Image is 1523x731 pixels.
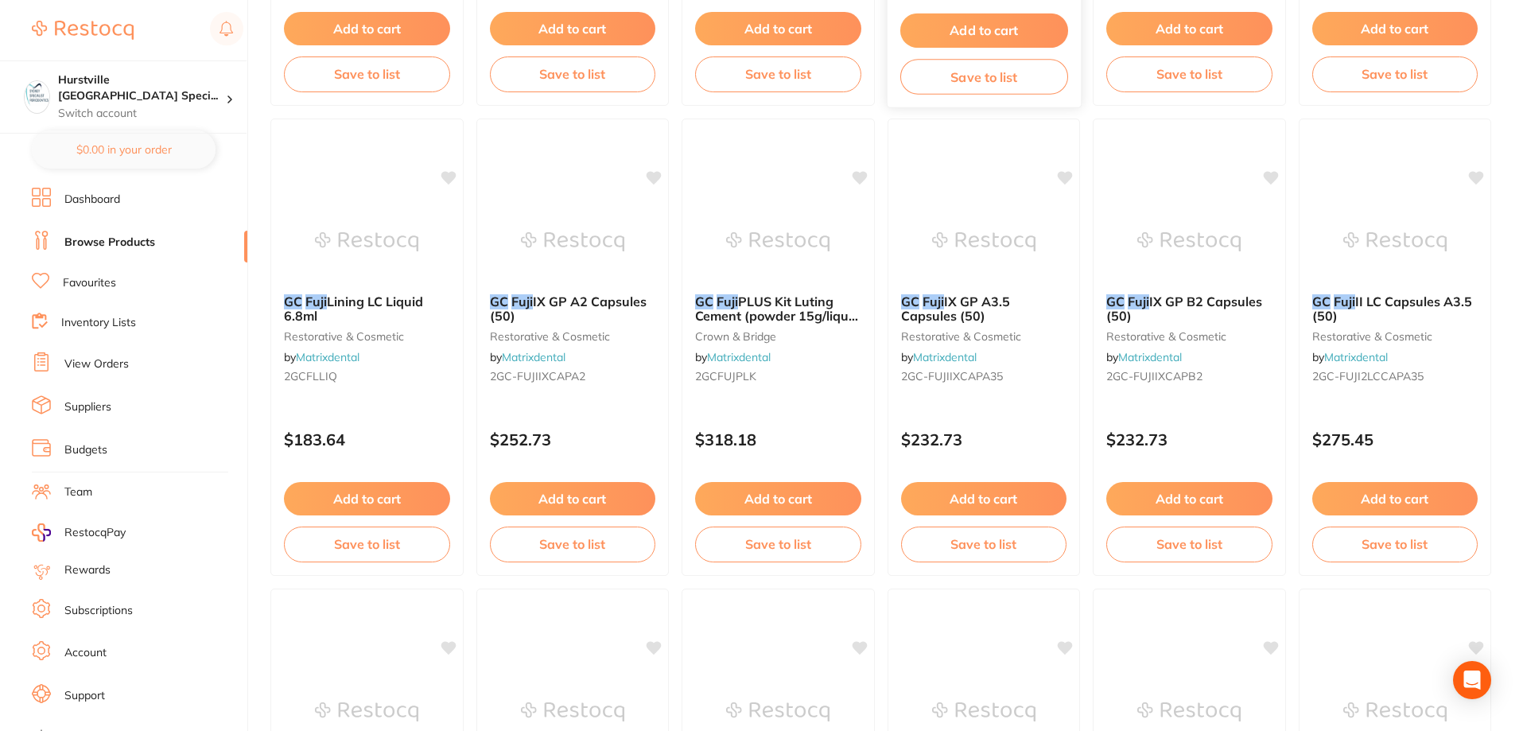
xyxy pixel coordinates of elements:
a: Matrixdental [707,350,771,364]
em: GC [284,294,302,309]
p: $232.73 [901,430,1067,449]
b: GC Fuji IX GP A2 Capsules (50) [490,294,656,324]
a: Subscriptions [64,603,133,619]
span: IX GP A2 Capsules (50) [490,294,647,324]
a: Matrixdental [296,350,359,364]
b: GC Fuji IX GP A3.5 Capsules (50) [901,294,1067,324]
span: Lining LC Liquid 6.8ml [284,294,423,324]
span: 2GCFUJPLK [695,369,756,383]
button: Save to list [1312,56,1478,91]
a: Inventory Lists [61,315,136,331]
span: by [490,350,565,364]
a: Browse Products [64,235,155,251]
img: GC Fuji IX GP B2 Capsules (50) [1137,202,1241,282]
b: GC Fuji PLUS Kit Luting Cement (powder 15g/liquid 8g/conditioner 7g) [695,294,861,324]
em: Fuji [305,294,327,309]
em: GC [695,294,713,309]
button: Save to list [490,527,656,562]
em: Fuji [717,294,738,309]
p: $232.73 [1106,430,1272,449]
a: RestocqPay [32,523,126,542]
span: by [1106,350,1182,364]
span: 2GC-FUJIIXCAPB2 [1106,369,1202,383]
em: Fuji [1334,294,1355,309]
b: GC Fuji IX GP B2 Capsules (50) [1106,294,1272,324]
button: Save to list [695,527,861,562]
button: Add to cart [1312,482,1478,515]
a: Dashboard [64,192,120,208]
button: Add to cart [490,482,656,515]
span: RestocqPay [64,525,126,541]
button: Add to cart [1312,12,1478,45]
span: by [1312,350,1388,364]
p: $275.45 [1312,430,1478,449]
a: Restocq Logo [32,12,134,49]
button: Add to cart [901,482,1067,515]
img: Hurstville Sydney Specialist Periodontics [25,81,49,106]
img: RestocqPay [32,523,51,542]
a: Matrixdental [1118,350,1182,364]
img: GC Fuji Lining LC Liquid 6.8ml [315,202,418,282]
button: Save to list [899,59,1067,95]
button: Save to list [901,527,1067,562]
a: Suppliers [64,399,111,415]
button: Save to list [1106,56,1272,91]
span: IX GP A3.5 Capsules (50) [901,294,1010,324]
button: Add to cart [490,12,656,45]
a: Rewards [64,562,111,578]
b: GC Fuji Lining LC Liquid 6.8ml [284,294,450,324]
em: Fuji [511,294,533,309]
small: restorative & cosmetic [901,330,1067,343]
span: by [695,350,771,364]
p: $318.18 [695,430,861,449]
button: Save to list [695,56,861,91]
a: Matrixdental [913,350,977,364]
a: Favourites [63,275,116,291]
img: GC Fuji IX GP A2 Capsules (50) [521,202,624,282]
em: Fuji [923,294,944,309]
img: Restocq Logo [32,21,134,40]
button: Save to list [284,527,450,562]
span: 2GC-FUJI2LCCAPA35 [1312,369,1424,383]
img: GC Fuji II LC Capsules A3.5 (50) [1343,202,1447,282]
b: GC Fuji II LC Capsules A3.5 (50) [1312,294,1478,324]
button: Add to cart [1106,482,1272,515]
small: restorative & cosmetic [490,330,656,343]
span: II LC Capsules A3.5 (50) [1312,294,1472,324]
a: Matrixdental [1324,350,1388,364]
a: Matrixdental [502,350,565,364]
button: Add to cart [284,482,450,515]
small: restorative & cosmetic [1312,330,1478,343]
span: 2GC-FUJIIXCAPA35 [901,369,1003,383]
button: Add to cart [284,12,450,45]
a: Budgets [64,442,107,458]
small: restorative & cosmetic [1106,330,1272,343]
span: 2GC-FUJIIXCAPA2 [490,369,585,383]
em: GC [901,294,919,309]
span: PLUS Kit Luting Cement (powder 15g/liquid 8g/conditioner 7g) [695,294,860,339]
span: IX GP B2 Capsules (50) [1106,294,1262,324]
span: by [284,350,359,364]
button: Add to cart [695,12,861,45]
button: $0.00 in your order [32,130,216,169]
em: GC [1312,294,1331,309]
em: GC [1106,294,1125,309]
small: crown & bridge [695,330,861,343]
button: Save to list [1312,527,1478,562]
p: Switch account [58,106,226,122]
small: restorative & cosmetic [284,330,450,343]
button: Add to cart [1106,12,1272,45]
button: Add to cart [899,14,1067,48]
button: Save to list [1106,527,1272,562]
div: Open Intercom Messenger [1453,661,1491,699]
button: Save to list [490,56,656,91]
a: Support [64,688,105,704]
span: by [901,350,977,364]
button: Save to list [284,56,450,91]
a: Account [64,645,107,661]
img: GC Fuji IX GP A3.5 Capsules (50) [932,202,1035,282]
h4: Hurstville Sydney Specialist Periodontics [58,72,226,103]
a: Team [64,484,92,500]
em: GC [490,294,508,309]
a: View Orders [64,356,129,372]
